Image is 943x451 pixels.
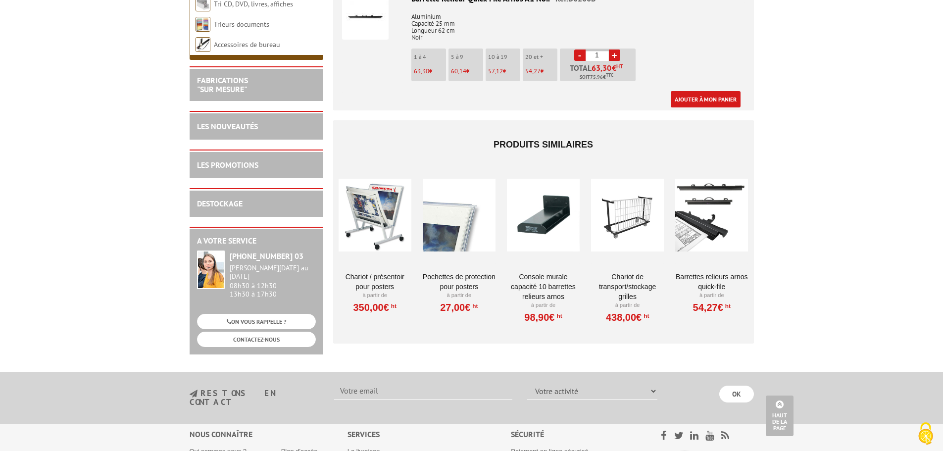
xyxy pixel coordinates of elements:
a: + [609,50,620,61]
a: DESTOCKAGE [197,199,243,208]
a: Accessoires de bureau [214,40,280,49]
p: 20 et + [525,53,557,60]
a: Chariot de transport/stockage Grilles [591,272,664,301]
a: Trieurs documents [214,20,269,29]
sup: HT [642,312,649,319]
span: Produits similaires [494,140,593,150]
sup: HT [555,312,562,319]
h2: A votre service [197,237,316,246]
a: - [574,50,586,61]
img: newsletter.jpg [190,390,198,398]
a: CONTACTEZ-NOUS [197,332,316,347]
a: FABRICATIONS"Sur Mesure" [197,75,248,94]
a: LES NOUVEAUTÉS [197,121,258,131]
p: Total [562,64,636,81]
span: 75.96 [590,73,603,81]
a: Barrettes relieurs Arnos Quick-File [675,272,748,292]
p: À partir de [339,292,411,300]
p: À partir de [591,301,664,309]
a: 27,00€HT [440,304,478,310]
a: Console murale capacité 10 barrettes relieurs ARNOS [507,272,580,301]
button: Cookies (fenêtre modale) [908,417,943,451]
sup: HT [470,302,478,309]
a: 350,00€HT [353,304,396,310]
p: 10 à 19 [488,53,520,60]
img: Cookies (fenêtre modale) [913,421,938,446]
a: 438,00€HT [606,314,649,320]
a: 54,27€HT [693,304,731,310]
img: Accessoires de bureau [196,37,210,52]
span: € [592,64,623,72]
span: 63,30 [414,67,429,75]
span: 54,27 [525,67,541,75]
a: LES PROMOTIONS [197,160,258,170]
a: Pochettes de protection pour posters [423,272,496,292]
span: 63,30 [592,64,612,72]
span: Soit € [580,73,613,81]
img: Trieurs documents [196,17,210,32]
sup: HT [389,302,397,309]
h3: restons en contact [190,389,320,406]
a: 98,90€HT [524,314,562,320]
input: OK [719,386,754,402]
p: € [414,68,446,75]
a: Haut de la page [766,396,794,436]
div: 08h30 à 12h30 13h30 à 17h30 [230,264,316,298]
p: Aluminium Capacité 25 mm Longueur 62 cm Noir [342,6,745,41]
p: À partir de [507,301,580,309]
a: ON VOUS RAPPELLE ? [197,314,316,329]
div: Services [347,429,511,440]
span: 57,12 [488,67,503,75]
a: Chariot / Présentoir pour posters [339,272,411,292]
div: Nous connaître [190,429,347,440]
p: € [488,68,520,75]
p: € [525,68,557,75]
img: widget-service.jpg [197,251,225,289]
p: 1 à 4 [414,53,446,60]
input: Votre email [334,383,512,400]
sup: HT [616,63,623,70]
p: 5 à 9 [451,53,483,60]
div: [PERSON_NAME][DATE] au [DATE] [230,264,316,281]
p: À partir de [423,292,496,300]
a: Ajouter à mon panier [671,91,741,107]
p: € [451,68,483,75]
span: 60,14 [451,67,466,75]
p: À partir de [675,292,748,300]
sup: HT [723,302,731,309]
sup: TTC [606,72,613,78]
div: Sécurité [511,429,635,440]
strong: [PHONE_NUMBER] 03 [230,251,303,261]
